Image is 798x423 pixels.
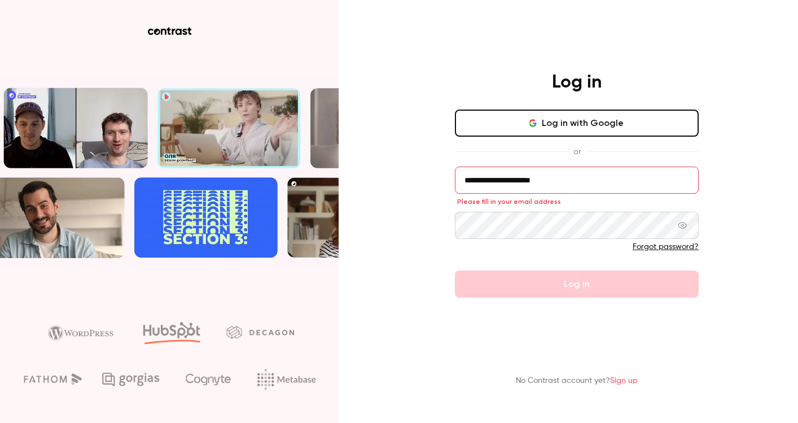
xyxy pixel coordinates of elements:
h4: Log in [552,71,602,94]
a: Forgot password? [633,243,699,251]
button: Log in with Google [455,110,699,137]
p: No Contrast account yet? [516,375,638,387]
a: Sign up [610,377,638,385]
span: Please fill in your email address [457,197,561,206]
img: decagon [226,326,294,338]
span: or [568,146,586,158]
